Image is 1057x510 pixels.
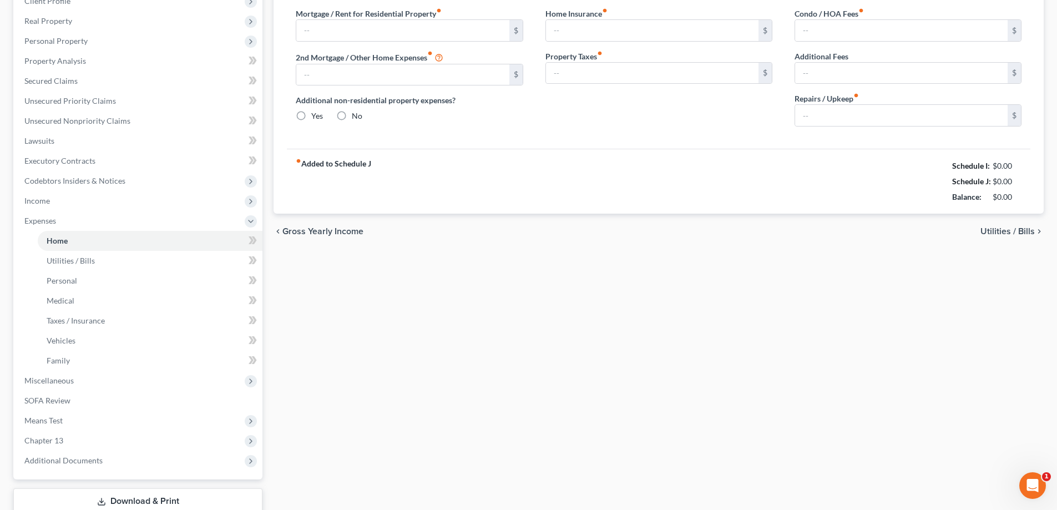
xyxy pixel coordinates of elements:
div: $ [1008,20,1021,41]
a: Property Analysis [16,51,262,71]
div: $ [758,20,772,41]
strong: Schedule J: [952,176,991,186]
strong: Added to Schedule J [296,158,371,205]
a: Utilities / Bills [38,251,262,271]
button: chevron_left Gross Yearly Income [274,227,363,236]
span: Expenses [24,216,56,225]
span: Family [47,356,70,365]
span: Personal Property [24,36,88,46]
a: Family [38,351,262,371]
span: Chapter 13 [24,436,63,445]
a: Taxes / Insurance [38,311,262,331]
input: -- [795,63,1008,84]
a: Lawsuits [16,131,262,151]
label: 2nd Mortgage / Other Home Expenses [296,51,443,64]
label: Mortgage / Rent for Residential Property [296,8,442,19]
label: Yes [311,110,323,122]
span: Personal [47,276,77,285]
a: Personal [38,271,262,291]
span: Means Test [24,416,63,425]
span: Utilities / Bills [980,227,1035,236]
a: Vehicles [38,331,262,351]
span: Unsecured Priority Claims [24,96,116,105]
span: Vehicles [47,336,75,345]
span: Utilities / Bills [47,256,95,265]
div: $0.00 [993,176,1022,187]
div: $ [509,64,523,85]
span: Real Property [24,16,72,26]
div: $ [1008,105,1021,126]
span: Codebtors Insiders & Notices [24,176,125,185]
a: Unsecured Priority Claims [16,91,262,111]
a: Secured Claims [16,71,262,91]
input: -- [546,20,758,41]
input: -- [296,20,509,41]
input: -- [795,105,1008,126]
span: Lawsuits [24,136,54,145]
a: SOFA Review [16,391,262,411]
label: Additional Fees [795,51,848,62]
input: -- [296,64,509,85]
input: -- [795,20,1008,41]
a: Unsecured Nonpriority Claims [16,111,262,131]
i: chevron_right [1035,227,1044,236]
i: chevron_left [274,227,282,236]
span: 1 [1042,472,1051,481]
a: Home [38,231,262,251]
i: fiber_manual_record [597,51,603,56]
i: fiber_manual_record [858,8,864,13]
input: -- [546,63,758,84]
span: Executory Contracts [24,156,95,165]
span: Taxes / Insurance [47,316,105,325]
div: $0.00 [993,191,1022,203]
div: $ [1008,63,1021,84]
i: fiber_manual_record [602,8,608,13]
strong: Schedule I: [952,161,990,170]
div: $0.00 [993,160,1022,171]
div: $ [758,63,772,84]
label: Additional non-residential property expenses? [296,94,523,106]
label: Home Insurance [545,8,608,19]
span: Home [47,236,68,245]
div: $ [509,20,523,41]
span: SOFA Review [24,396,70,405]
label: Condo / HOA Fees [795,8,864,19]
label: Repairs / Upkeep [795,93,859,104]
a: Executory Contracts [16,151,262,171]
label: No [352,110,362,122]
iframe: Intercom live chat [1019,472,1046,499]
span: Medical [47,296,74,305]
i: fiber_manual_record [853,93,859,98]
span: Property Analysis [24,56,86,65]
span: Miscellaneous [24,376,74,385]
span: Additional Documents [24,456,103,465]
i: fiber_manual_record [427,51,433,56]
span: Unsecured Nonpriority Claims [24,116,130,125]
i: fiber_manual_record [296,158,301,164]
i: fiber_manual_record [436,8,442,13]
span: Income [24,196,50,205]
a: Medical [38,291,262,311]
span: Secured Claims [24,76,78,85]
label: Property Taxes [545,51,603,62]
strong: Balance: [952,192,982,201]
button: Utilities / Bills chevron_right [980,227,1044,236]
span: Gross Yearly Income [282,227,363,236]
